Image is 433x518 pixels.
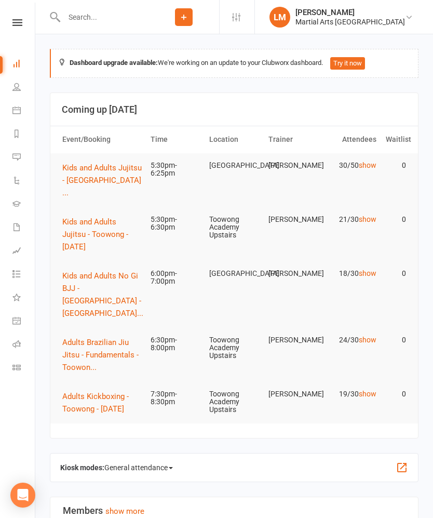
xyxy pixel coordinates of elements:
th: Waitlist [381,126,411,153]
td: 0 [381,328,411,352]
div: Open Intercom Messenger [10,483,35,508]
span: Kids and Adults Jujitsu - [GEOGRAPHIC_DATA] ... [62,163,142,197]
td: 6:00pm-7:00pm [146,261,205,294]
th: Attendees [322,126,381,153]
th: Time [146,126,205,153]
a: General attendance kiosk mode [12,310,36,334]
button: Adults Brazilian Jiu Jitsu - Fundamentals - Toowon... [62,336,141,374]
a: Reports [12,123,36,147]
button: Try it now [330,57,365,70]
td: [PERSON_NAME] [264,328,322,352]
div: We're working on an update to your Clubworx dashboard. [50,49,418,78]
td: [GEOGRAPHIC_DATA] [205,153,263,178]
a: Class kiosk mode [12,357,36,380]
td: Toowong Academy Upstairs [205,382,263,422]
a: show [359,161,376,169]
button: Kids and Adults Jujitsu - [GEOGRAPHIC_DATA] ... [62,162,144,199]
div: [PERSON_NAME] [295,8,405,17]
h3: Coming up [DATE] [62,104,407,115]
td: 5:30pm-6:25pm [146,153,205,186]
a: Dashboard [12,53,36,76]
input: Search... [61,10,148,24]
a: What's New [12,287,36,310]
td: 24/30 [322,328,381,352]
a: Calendar [12,100,36,123]
td: 0 [381,261,411,286]
a: show [359,336,376,344]
a: People [12,76,36,100]
th: Location [205,126,263,153]
td: 6:30pm-8:00pm [146,328,205,361]
strong: Dashboard upgrade available: [70,59,158,67]
a: show more [105,507,144,516]
td: [GEOGRAPHIC_DATA] [205,261,263,286]
td: 0 [381,207,411,232]
td: 7:30pm-8:30pm [146,382,205,415]
td: 21/30 [322,207,381,232]
span: Adults Kickboxing - Toowong - [DATE] [62,392,129,414]
td: 0 [381,382,411,406]
button: Adults Kickboxing - Toowong - [DATE] [62,390,141,415]
td: [PERSON_NAME] [264,207,322,232]
a: show [359,215,376,223]
button: Kids and Adults Jujitsu - Toowong - [DATE] [62,216,141,253]
td: Toowong Academy Upstairs [205,207,263,248]
a: show [359,390,376,398]
button: Kids and Adults No Gi BJJ - [GEOGRAPHIC_DATA] - [GEOGRAPHIC_DATA]... [62,270,151,320]
div: LM [269,7,290,28]
th: Event/Booking [58,126,146,153]
a: Assessments [12,240,36,263]
td: 19/30 [322,382,381,406]
strong: Kiosk modes: [60,463,104,472]
a: show [359,269,376,277]
h3: Members [63,506,405,516]
td: 0 [381,153,411,178]
th: Trainer [264,126,322,153]
span: Kids and Adults No Gi BJJ - [GEOGRAPHIC_DATA] - [GEOGRAPHIC_DATA]... [62,271,143,318]
td: [PERSON_NAME] [264,153,322,178]
span: General attendance [104,459,173,476]
td: [PERSON_NAME] [264,261,322,286]
span: Kids and Adults Jujitsu - Toowong - [DATE] [62,217,128,251]
div: Martial Arts [GEOGRAPHIC_DATA] [295,17,405,26]
span: Adults Brazilian Jiu Jitsu - Fundamentals - Toowon... [62,338,139,372]
td: 30/50 [322,153,381,178]
a: Roll call kiosk mode [12,334,36,357]
td: Toowong Academy Upstairs [205,328,263,368]
td: 5:30pm-6:30pm [146,207,205,240]
td: [PERSON_NAME] [264,382,322,406]
td: 18/30 [322,261,381,286]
